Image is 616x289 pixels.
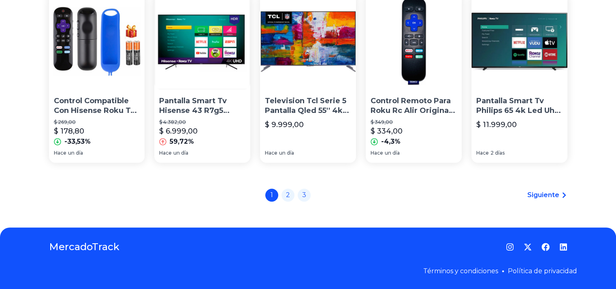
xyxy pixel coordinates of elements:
p: -4,3% [381,137,401,147]
span: Hace [265,150,277,156]
a: Política de privacidad [508,267,577,275]
span: un día [279,150,294,156]
p: Control Remoto Para Roku Rc Alir Original. Nuevo Y Original [371,96,457,116]
p: $ 178,80 [54,125,84,137]
span: un día [385,150,400,156]
a: Siguiente [527,190,567,200]
p: $ 6.999,00 [159,125,198,137]
p: $ 349,00 [371,119,457,125]
a: Facebook [541,243,550,251]
p: Control Compatible Con Hisense Roku Tv Smart Pantalla [54,96,140,116]
span: Siguiente [527,190,559,200]
a: 3 [298,189,311,202]
a: Instagram [506,243,514,251]
p: $ 334,00 [371,125,403,137]
a: MercadoTrack [49,240,119,253]
p: $ 9.999,00 [265,119,304,130]
p: $ 269,00 [54,119,140,125]
p: Television Tcl Serie 5 Pantalla Qled 55'' 4k Smart Roku Tv [265,96,351,116]
p: $ 4.382,00 [159,119,245,125]
a: Twitter [524,243,532,251]
p: Pantalla Smart Tv Philips 65 4k Led Uhd Roku Hdr 65pfl4864 [476,96,563,116]
span: Hace [159,150,172,156]
span: un día [173,150,188,156]
span: 2 días [490,150,505,156]
span: Hace [371,150,383,156]
a: Términos y condiciones [423,267,498,275]
p: -33,53% [64,137,91,147]
p: $ 11.999,00 [476,119,517,130]
span: Hace [54,150,66,156]
p: Pantalla Smart Tv Hisense 43 R7g5 Series 4k Uhd Roku 43r7g5 [159,96,245,116]
span: Hace [476,150,489,156]
a: LinkedIn [559,243,567,251]
a: 2 [281,189,294,202]
p: 59,72% [170,137,194,147]
span: un día [68,150,83,156]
